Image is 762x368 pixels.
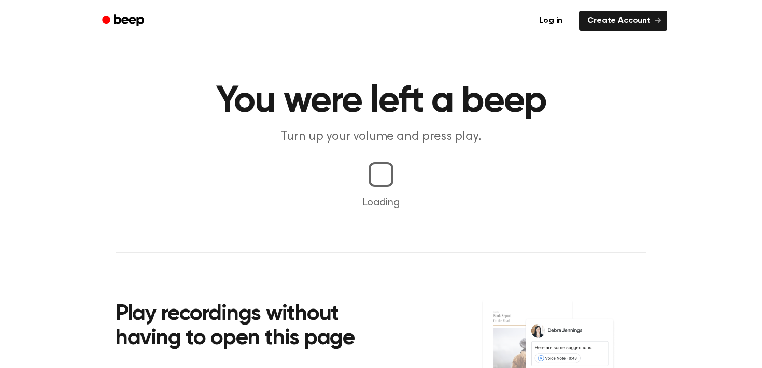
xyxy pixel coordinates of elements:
[95,11,153,31] a: Beep
[12,195,750,211] p: Loading
[116,302,395,351] h2: Play recordings without having to open this page
[182,128,580,145] p: Turn up your volume and press play.
[116,83,646,120] h1: You were left a beep
[579,11,667,31] a: Create Account
[529,9,573,33] a: Log in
